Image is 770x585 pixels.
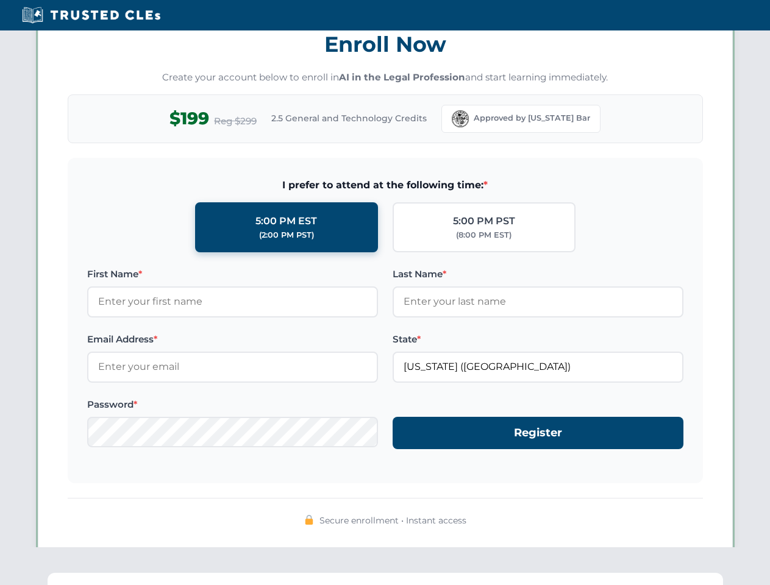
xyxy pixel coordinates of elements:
[68,71,703,85] p: Create your account below to enroll in and start learning immediately.
[393,417,683,449] button: Register
[259,229,314,241] div: (2:00 PM PST)
[393,286,683,317] input: Enter your last name
[393,332,683,347] label: State
[87,352,378,382] input: Enter your email
[87,286,378,317] input: Enter your first name
[87,177,683,193] span: I prefer to attend at the following time:
[453,213,515,229] div: 5:00 PM PST
[452,110,469,127] img: Florida Bar
[339,71,465,83] strong: AI in the Legal Profession
[393,352,683,382] input: Florida (FL)
[271,112,427,125] span: 2.5 General and Technology Credits
[68,25,703,63] h3: Enroll Now
[319,514,466,527] span: Secure enrollment • Instant access
[87,267,378,282] label: First Name
[87,397,378,412] label: Password
[214,114,257,129] span: Reg $299
[18,6,164,24] img: Trusted CLEs
[87,332,378,347] label: Email Address
[255,213,317,229] div: 5:00 PM EST
[474,112,590,124] span: Approved by [US_STATE] Bar
[456,229,512,241] div: (8:00 PM EST)
[304,515,314,525] img: 🔒
[393,267,683,282] label: Last Name
[169,105,209,132] span: $199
